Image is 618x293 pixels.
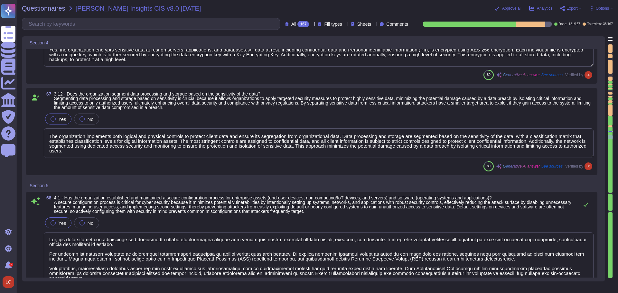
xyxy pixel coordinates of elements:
[386,22,408,26] span: Comments
[76,5,201,12] span: [PERSON_NAME] Insights CIS v8.0 [DATE]
[44,196,51,200] span: 68
[585,71,592,79] img: user
[503,164,540,168] span: Generative AI answer
[297,21,309,27] div: 167
[596,6,609,10] span: Options
[502,6,521,10] span: Approve all
[44,92,51,96] span: 67
[537,6,552,10] span: Analytics
[529,6,552,11] button: Analytics
[44,42,594,67] textarea: Yes, the organization encrypts sensitive data at rest on servers, applications, and databases. Al...
[22,5,65,12] span: Questionnaires
[54,91,591,110] span: 3.12 - Does the organization segment data processing and storage based on the sensitivity of the ...
[25,18,280,30] input: Search by keywords
[568,23,580,26] span: 121 / 167
[541,164,563,168] span: See sources
[487,164,491,168] span: 80
[324,22,342,26] span: Fill types
[587,23,602,26] span: To review:
[9,263,13,267] div: 5
[30,183,48,188] span: Section 5
[487,73,491,77] span: 80
[30,41,48,45] span: Section 4
[44,128,594,158] textarea: The organization implements both logical and physical controls to protect client data and ensure ...
[566,6,578,10] span: Export
[58,116,66,122] span: Yes
[494,6,521,11] button: Approve all
[291,22,296,26] span: All
[565,164,583,168] span: Verified by
[541,73,563,77] span: See sources
[603,23,613,26] span: 38 / 167
[54,195,571,214] span: 4.1 - Has the organization established and maintained a secure configuration process for enterpri...
[503,73,540,77] span: Generative AI answer
[357,22,371,26] span: Sheets
[559,23,567,26] span: Done:
[87,220,93,226] span: No
[565,73,583,77] span: Verified by
[58,220,66,226] span: Yes
[87,116,93,122] span: No
[1,275,19,289] button: user
[585,162,592,170] img: user
[3,276,14,288] img: user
